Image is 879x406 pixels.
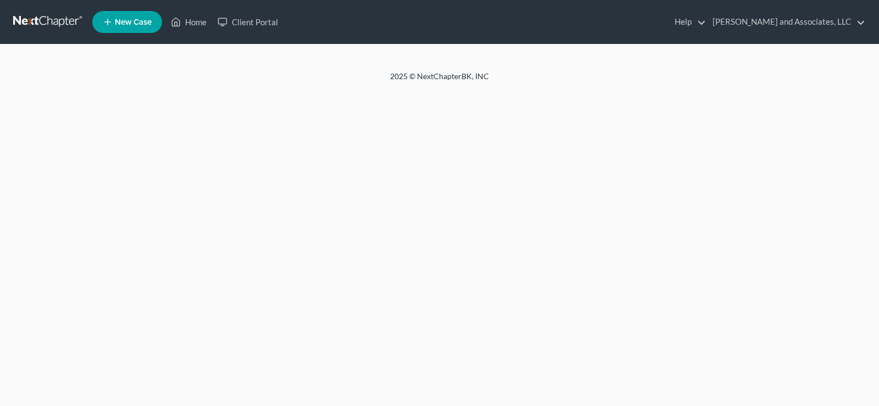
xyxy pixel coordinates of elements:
a: Help [669,12,706,32]
a: Client Portal [212,12,283,32]
a: [PERSON_NAME] and Associates, LLC [707,12,865,32]
a: Home [165,12,212,32]
div: 2025 © NextChapterBK, INC [126,71,753,91]
new-legal-case-button: New Case [92,11,162,33]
